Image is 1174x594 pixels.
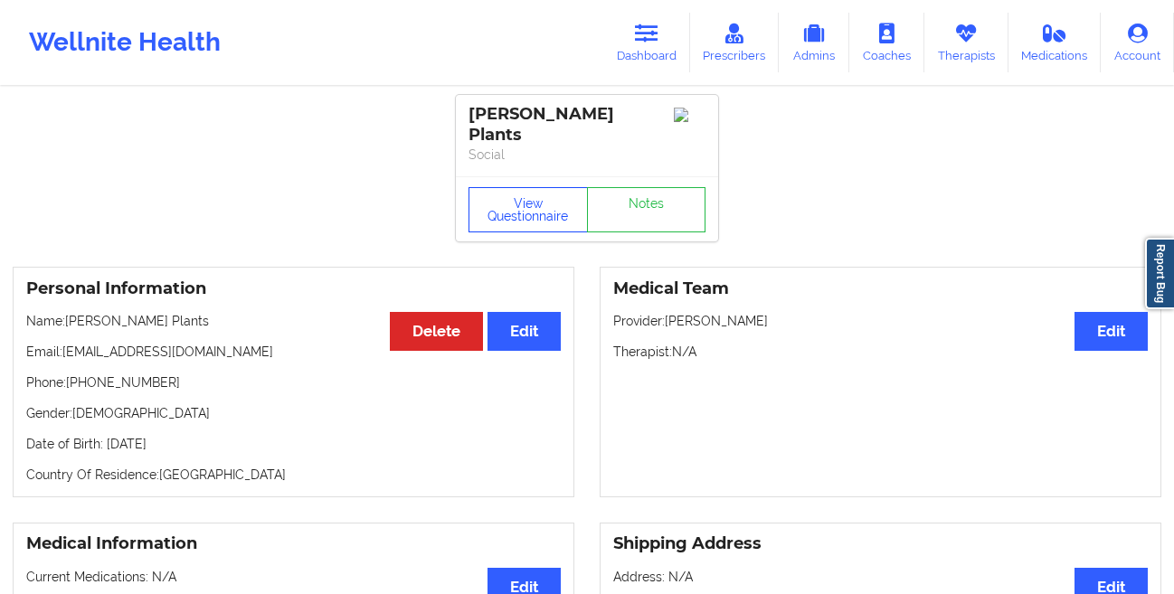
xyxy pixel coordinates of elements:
h3: Shipping Address [613,533,1148,554]
h3: Medical Team [613,278,1148,299]
p: Social [469,146,705,164]
p: Provider: [PERSON_NAME] [613,312,1148,330]
a: Account [1101,13,1174,72]
p: Country Of Residence: [GEOGRAPHIC_DATA] [26,466,561,484]
p: Current Medications: N/A [26,568,561,586]
button: Edit [488,312,561,351]
a: Medications [1008,13,1102,72]
a: Therapists [924,13,1008,72]
img: Image%2Fplaceholer-image.png [674,108,705,122]
button: Edit [1075,312,1148,351]
a: Prescribers [690,13,780,72]
p: Date of Birth: [DATE] [26,435,561,453]
p: Name: [PERSON_NAME] Plants [26,312,561,330]
a: Dashboard [603,13,690,72]
p: Email: [EMAIL_ADDRESS][DOMAIN_NAME] [26,343,561,361]
a: Admins [779,13,849,72]
a: Notes [587,187,706,232]
button: View Questionnaire [469,187,588,232]
h3: Medical Information [26,533,561,554]
p: Address: N/A [613,568,1148,586]
div: [PERSON_NAME] Plants [469,104,705,146]
h3: Personal Information [26,278,561,299]
p: Therapist: N/A [613,343,1148,361]
a: Report Bug [1145,238,1174,309]
a: Coaches [849,13,924,72]
p: Phone: [PHONE_NUMBER] [26,373,561,391]
p: Gender: [DEMOGRAPHIC_DATA] [26,404,561,422]
button: Delete [390,312,483,351]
